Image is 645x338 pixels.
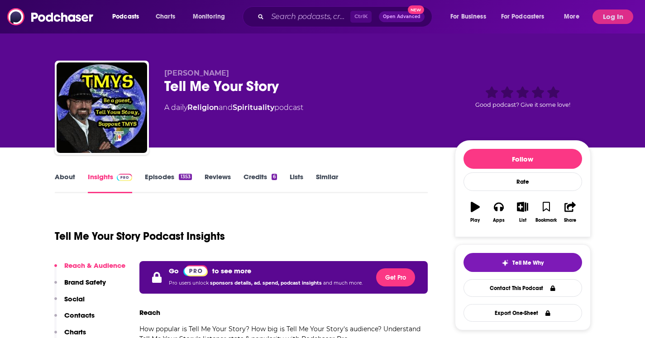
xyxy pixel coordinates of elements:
[150,10,181,24] a: Charts
[519,218,526,223] div: List
[186,10,237,24] button: open menu
[88,172,133,193] a: InsightsPodchaser Pro
[463,149,582,169] button: Follow
[383,14,420,19] span: Open Advanced
[495,10,558,24] button: open menu
[444,10,497,24] button: open menu
[55,172,75,193] a: About
[57,62,147,153] img: Tell Me Your Story
[244,172,277,193] a: Credits6
[64,261,125,270] p: Reach & Audience
[205,172,231,193] a: Reviews
[106,10,151,24] button: open menu
[475,101,570,108] span: Good podcast? Give it some love!
[183,265,208,276] img: Podchaser Pro
[463,196,487,229] button: Play
[463,304,582,322] button: Export One-Sheet
[564,218,576,223] div: Share
[55,229,225,243] h1: Tell Me Your Story Podcast Insights
[169,276,363,290] p: Pro users unlock and much more.
[512,259,544,267] span: Tell Me Why
[272,174,277,180] div: 6
[187,103,219,112] a: Religion
[535,196,558,229] button: Bookmark
[470,218,480,223] div: Play
[183,265,208,276] a: Pro website
[251,6,441,27] div: Search podcasts, credits, & more...
[64,311,95,319] p: Contacts
[193,10,225,23] span: Monitoring
[64,328,86,336] p: Charts
[145,172,191,193] a: Episodes1353
[212,267,251,275] p: to see more
[164,69,229,77] span: [PERSON_NAME]
[408,5,424,14] span: New
[564,10,579,23] span: More
[7,8,94,25] img: Podchaser - Follow, Share and Rate Podcasts
[219,103,233,112] span: and
[463,253,582,272] button: tell me why sparkleTell Me Why
[535,218,557,223] div: Bookmark
[379,11,425,22] button: Open AdvancedNew
[487,196,511,229] button: Apps
[179,174,191,180] div: 1353
[210,280,323,286] span: sponsors details, ad. spend, podcast insights
[463,172,582,191] div: Rate
[501,10,545,23] span: For Podcasters
[493,218,505,223] div: Apps
[54,261,125,278] button: Reach & Audience
[558,196,582,229] button: Share
[117,174,133,181] img: Podchaser Pro
[316,172,338,193] a: Similar
[592,10,633,24] button: Log In
[450,10,486,23] span: For Business
[558,10,591,24] button: open menu
[156,10,175,23] span: Charts
[169,267,179,275] p: Go
[164,102,303,113] div: A daily podcast
[455,69,591,125] div: Good podcast? Give it some love!
[376,268,415,286] button: Get Pro
[112,10,139,23] span: Podcasts
[350,11,372,23] span: Ctrl K
[268,10,350,24] input: Search podcasts, credits, & more...
[511,196,534,229] button: List
[290,172,303,193] a: Lists
[502,259,509,267] img: tell me why sparkle
[54,311,95,328] button: Contacts
[54,295,85,311] button: Social
[64,295,85,303] p: Social
[463,279,582,297] a: Contact This Podcast
[233,103,274,112] a: Spirituality
[54,278,106,295] button: Brand Safety
[139,308,160,317] h3: Reach
[64,278,106,286] p: Brand Safety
